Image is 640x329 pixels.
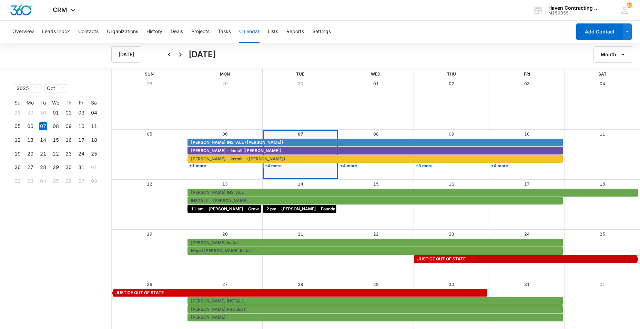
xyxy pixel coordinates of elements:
[62,161,75,175] td: 2025-10-30
[191,139,283,146] span: [PERSON_NAME] INSTALL ([PERSON_NAME])
[26,163,34,171] div: 27
[13,136,22,144] div: 12
[222,81,228,86] a: 29
[62,100,75,106] th: Th
[52,109,60,117] div: 01
[11,161,24,175] td: 2025-10-26
[373,131,379,137] a: 08
[265,206,335,212] div: 2 pm - Beverly Presley - Foundation - Mammoth Springs
[64,163,73,171] div: 30
[449,81,454,86] a: 02
[77,109,85,117] div: 03
[286,21,304,43] button: Reports
[26,109,34,117] div: 29
[593,46,633,63] button: Month
[263,163,336,168] a: +4 more
[13,150,22,158] div: 19
[222,181,228,187] a: 13
[11,106,24,120] td: 2025-09-28
[52,122,60,130] div: 08
[147,282,152,287] a: 26
[37,100,49,106] th: Tu
[39,163,47,171] div: 28
[52,177,60,185] div: 05
[338,163,412,168] a: +4 more
[39,136,47,144] div: 14
[49,133,62,147] td: 2025-10-15
[64,177,73,185] div: 06
[62,147,75,161] td: 2025-10-23
[107,21,138,43] button: Organizations
[75,174,88,188] td: 2025-11-07
[26,150,34,158] div: 20
[26,177,34,185] div: 03
[11,100,24,106] th: Su
[449,131,454,137] a: 09
[24,161,37,175] td: 2025-10-27
[191,248,252,254] span: Maple [PERSON_NAME] Install
[449,181,454,187] a: 16
[373,81,379,86] a: 01
[37,174,49,188] td: 2025-11-04
[191,306,246,312] span: [PERSON_NAME] PROJECT
[268,21,278,43] button: Lists
[64,136,73,144] div: 16
[576,23,623,40] button: Add Contact
[627,2,632,8] div: notifications count
[24,174,37,188] td: 2025-11-03
[146,21,162,43] button: History
[12,21,34,43] button: Overview
[24,133,37,147] td: 2025-10-13
[189,198,561,204] div: INSTALL - MARK TURNER
[296,71,304,77] span: Tue
[191,206,313,212] span: 11 am - [PERSON_NAME] - Crawl Space/Backyard Drainage
[90,136,98,144] div: 18
[11,120,24,133] td: 2025-10-05
[164,49,175,60] button: Back
[600,231,605,237] a: 25
[312,21,331,43] button: Settings
[75,100,88,106] th: Fr
[627,2,632,8] span: 18
[49,100,62,106] th: We
[417,256,466,262] span: JUSTICE OUT OF STATE
[222,282,228,287] a: 27
[13,177,22,185] div: 02
[62,133,75,147] td: 2025-10-16
[600,131,605,137] a: 11
[24,147,37,161] td: 2025-10-20
[64,122,73,130] div: 09
[11,133,24,147] td: 2025-10-12
[175,49,186,60] button: Next
[62,120,75,133] td: 2025-10-09
[416,256,637,262] div: JUSTICE OUT OF STATE
[77,136,85,144] div: 17
[600,81,605,86] a: 04
[47,84,65,92] span: Oct
[42,21,70,43] button: Leads Inbox
[37,133,49,147] td: 2025-10-14
[548,11,599,16] div: account id
[147,181,152,187] a: 12
[414,163,487,168] a: +3 more
[171,21,183,43] button: Deals
[189,48,216,61] h1: [DATE]
[524,131,530,137] a: 10
[88,106,100,120] td: 2025-10-04
[218,21,231,43] button: Tasks
[115,290,164,296] span: JUSTICE OUT OF STATE
[52,163,60,171] div: 29
[52,136,60,144] div: 15
[298,282,303,287] a: 28
[189,139,561,146] div: CHERYL KAZLASKAS INSTALL (Jimmy)
[39,177,47,185] div: 04
[13,109,22,117] div: 28
[49,120,62,133] td: 2025-10-08
[88,147,100,161] td: 2025-10-25
[77,150,85,158] div: 24
[111,46,141,63] button: [DATE]
[189,298,561,304] div: JOHN SMITH INSTALL
[298,231,303,237] a: 21
[49,174,62,188] td: 2025-11-05
[88,174,100,188] td: 2025-11-08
